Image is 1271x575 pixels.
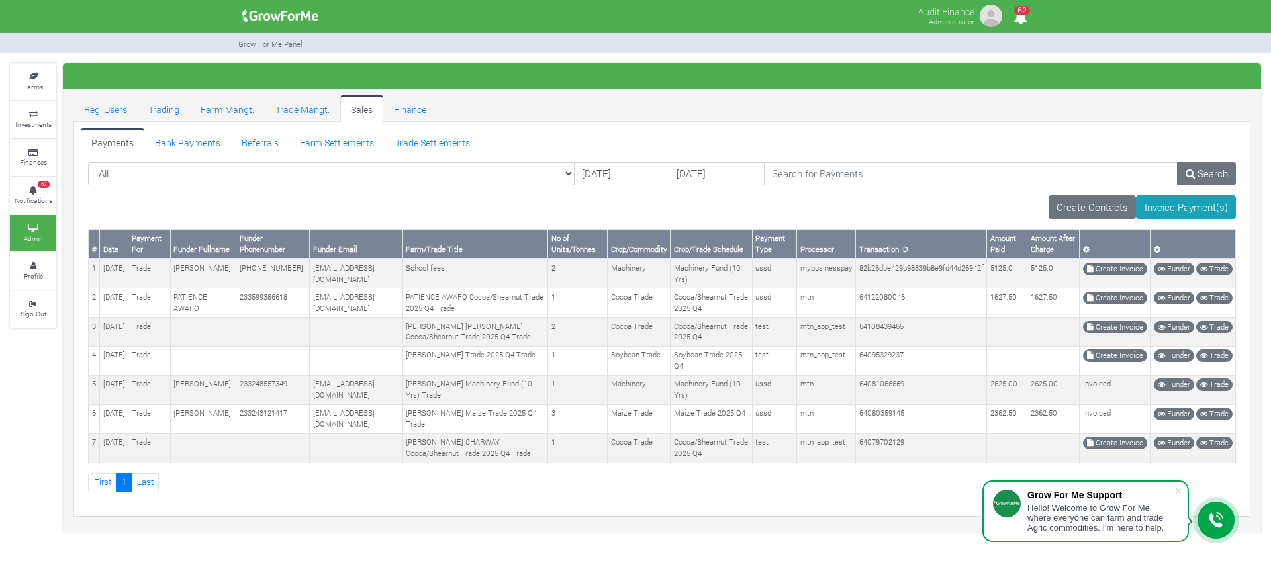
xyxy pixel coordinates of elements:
[236,259,310,288] td: [PHONE_NUMBER]
[671,404,753,433] td: Maize Trade 2025 Q4
[1196,378,1233,391] a: Trade
[402,318,548,347] td: [PERSON_NAME] [PERSON_NAME] Cocoa/Shearnut Trade 2025 Q4 Trade
[38,181,50,189] span: 62
[15,196,52,205] small: Notifications
[1083,292,1147,304] a: Create Invoice
[402,375,548,404] td: [PERSON_NAME] Machinery Fund (10 Yrs) Trade
[15,120,52,129] small: Investments
[548,259,608,288] td: 2
[128,433,171,463] td: Trade
[856,375,987,404] td: 64081066669
[128,375,171,404] td: Trade
[128,230,171,259] th: Payment For
[856,318,987,347] td: 64108439465
[89,259,100,288] td: 1
[128,288,171,318] td: Trade
[797,230,856,259] th: Processor
[752,346,796,375] td: test
[1027,230,1080,259] th: Amount After Charge
[608,230,671,259] th: Crop/Commodity
[100,404,128,433] td: [DATE]
[548,318,608,347] td: 2
[671,288,753,318] td: Cocoa/Shearnut Trade 2025 Q4
[238,3,323,29] img: growforme image
[978,3,1004,29] img: growforme image
[608,288,671,318] td: Cocoa Trade
[797,375,856,404] td: mtn
[1136,195,1236,219] a: Invoice Payment(s)
[797,404,856,433] td: mtn
[402,288,548,318] td: PATIENCE AWAFO Cocoa/Shearnut Trade 2025 Q4 Trade
[236,288,310,318] td: 233599386618
[1027,490,1174,500] div: Grow For Me Support
[383,95,437,122] a: Finance
[1083,263,1147,275] a: Create Invoice
[752,318,796,347] td: test
[89,346,100,375] td: 4
[987,230,1027,259] th: Amount Paid
[548,230,608,259] th: No of Units/Tonnes
[236,230,310,259] th: Funder Phonenumber
[856,259,987,288] td: 82b26dbe429b98339b8e9fd44d26942f
[236,375,310,404] td: 233248557349
[100,259,128,288] td: [DATE]
[929,17,974,26] small: Administrator
[89,404,100,433] td: 6
[89,375,100,404] td: 5
[548,404,608,433] td: 3
[1083,437,1147,449] a: Create Invoice
[752,375,796,404] td: ussd
[100,375,128,404] td: [DATE]
[1080,404,1151,433] td: Invoiced
[21,309,46,318] small: Sign Out
[310,230,402,259] th: Funder Email
[918,3,974,19] p: Audit Finance
[797,346,856,375] td: mtn_app_test
[752,230,796,259] th: Payment Type
[310,288,402,318] td: [EMAIL_ADDRESS][DOMAIN_NAME]
[856,346,987,375] td: 64095329237
[1196,292,1233,304] a: Trade
[987,259,1027,288] td: 5125.0
[671,346,753,375] td: Soybean Trade 2025 Q4
[89,288,100,318] td: 2
[608,404,671,433] td: Maize Trade
[116,473,132,492] a: 1
[24,234,43,243] small: Admin
[574,162,669,186] input: DD/MM/YYYY
[671,230,753,259] th: Crop/Trade Schedule
[89,433,100,463] td: 7
[1014,6,1030,15] span: 62
[1154,378,1194,391] a: Funder
[310,375,402,404] td: [EMAIL_ADDRESS][DOMAIN_NAME]
[100,230,128,259] th: Date
[10,64,56,100] a: Farms
[1154,408,1194,420] a: Funder
[402,404,548,433] td: [PERSON_NAME] Maize Trade 2025 Q4 Trade
[23,82,43,91] small: Farms
[856,433,987,463] td: 64079702129
[1083,321,1147,333] a: Create Invoice
[1196,408,1233,420] a: Trade
[89,230,100,259] th: #
[608,433,671,463] td: Cocoa Trade
[138,95,190,122] a: Trading
[1196,349,1233,362] a: Trade
[1080,375,1151,404] td: Invoiced
[170,375,236,404] td: [PERSON_NAME]
[170,288,236,318] td: PATIENCE AWAFO
[81,128,144,155] a: Payments
[548,433,608,463] td: 1
[236,404,310,433] td: 233243121417
[128,404,171,433] td: Trade
[764,162,1178,186] input: Search for Payments
[340,95,383,122] a: Sales
[10,177,56,214] a: 62 Notifications
[671,318,753,347] td: Cocoa/Shearnut Trade 2025 Q4
[100,433,128,463] td: [DATE]
[144,128,231,155] a: Bank Payments
[1027,288,1080,318] td: 1627.50
[856,230,987,259] th: Transaction ID
[10,291,56,328] a: Sign Out
[797,318,856,347] td: mtn_app_test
